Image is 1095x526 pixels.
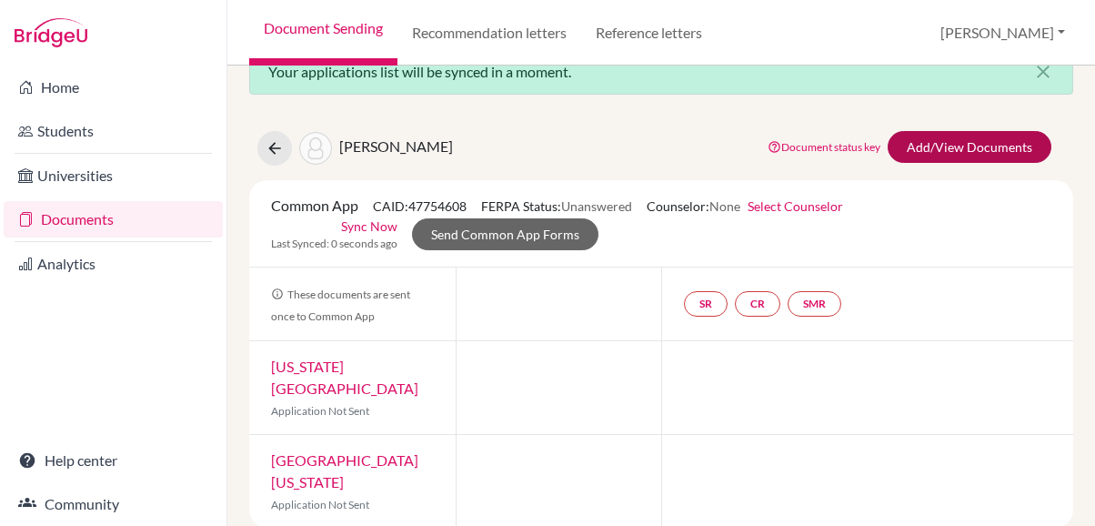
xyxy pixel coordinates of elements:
[768,140,880,154] a: Document status key
[4,442,223,479] a: Help center
[249,49,1073,95] div: Your applications list will be synced in a moment.
[4,246,223,282] a: Analytics
[684,291,728,317] a: SR
[271,197,358,214] span: Common App
[1014,50,1072,94] button: Close
[341,217,397,236] a: Sync Now
[709,198,740,214] span: None
[1032,61,1054,83] i: close
[15,18,87,47] img: Bridge-U
[788,291,841,317] a: SMR
[4,113,223,149] a: Students
[748,198,843,214] a: Select Counselor
[932,15,1073,50] button: [PERSON_NAME]
[4,69,223,106] a: Home
[735,291,780,317] a: CR
[271,358,418,397] a: [US_STATE][GEOGRAPHIC_DATA]
[4,486,223,522] a: Community
[271,236,397,252] span: Last Synced: 0 seconds ago
[271,404,369,418] span: Application Not Sent
[339,137,453,155] span: [PERSON_NAME]
[4,201,223,238] a: Documents
[373,198,467,214] span: CAID: 47754608
[4,157,223,194] a: Universities
[647,198,843,214] span: Counselor:
[412,218,598,250] a: Send Common App Forms
[271,288,410,323] span: These documents are sent once to Common App
[271,451,418,491] a: [GEOGRAPHIC_DATA][US_STATE]
[888,131,1051,163] a: Add/View Documents
[271,498,369,511] span: Application Not Sent
[561,198,632,214] span: Unanswered
[481,198,632,214] span: FERPA Status:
